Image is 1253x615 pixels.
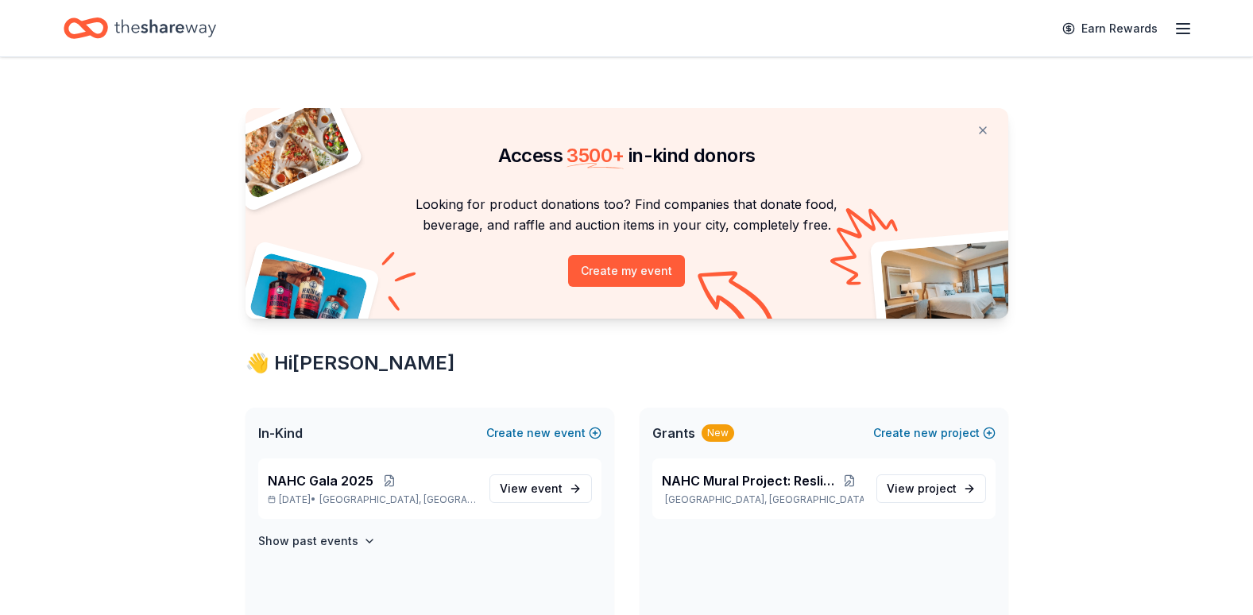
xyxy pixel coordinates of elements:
[64,10,216,47] a: Home
[873,424,996,443] button: Createnewproject
[268,471,373,490] span: NAHC Gala 2025
[265,194,989,236] p: Looking for product donations too? Find companies that donate food, beverage, and raffle and auct...
[268,493,477,506] p: [DATE] •
[698,271,777,331] img: Curvy arrow
[527,424,551,443] span: new
[227,99,351,200] img: Pizza
[246,350,1008,376] div: 👋 Hi [PERSON_NAME]
[567,144,624,167] span: 3500 +
[662,471,835,490] span: NAHC Mural Project: Reslience
[918,482,957,495] span: project
[319,493,476,506] span: [GEOGRAPHIC_DATA], [GEOGRAPHIC_DATA]
[652,424,695,443] span: Grants
[1053,14,1167,43] a: Earn Rewards
[702,424,734,442] div: New
[568,255,685,287] button: Create my event
[531,482,563,495] span: event
[489,474,592,503] a: View event
[258,532,358,551] h4: Show past events
[876,474,986,503] a: View project
[662,493,864,506] p: [GEOGRAPHIC_DATA], [GEOGRAPHIC_DATA]
[914,424,938,443] span: new
[500,479,563,498] span: View
[258,532,376,551] button: Show past events
[258,424,303,443] span: In-Kind
[498,144,756,167] span: Access in-kind donors
[887,479,957,498] span: View
[486,424,601,443] button: Createnewevent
